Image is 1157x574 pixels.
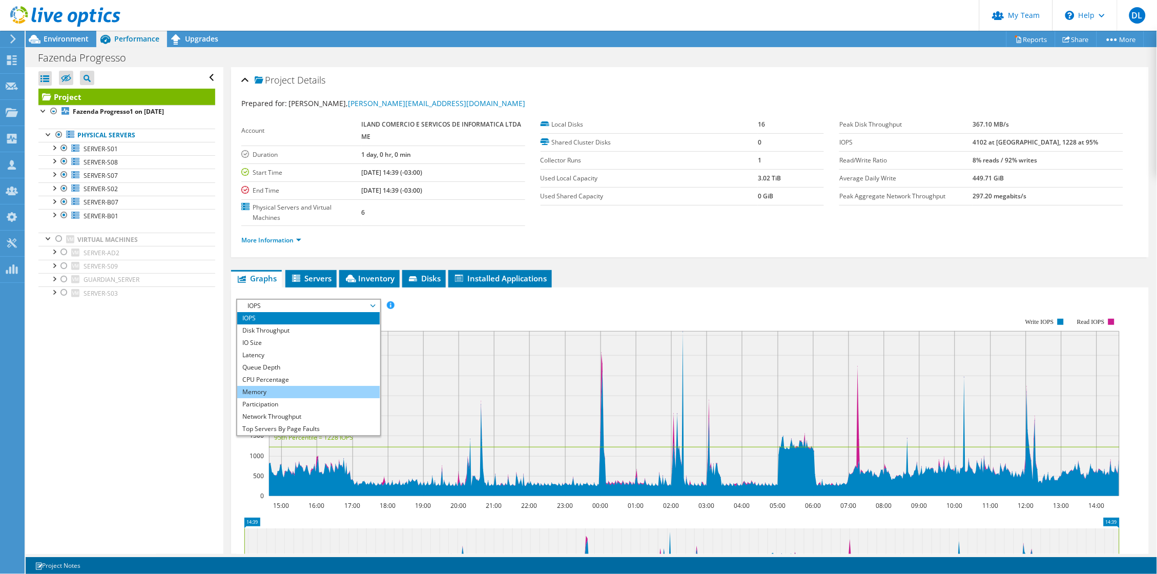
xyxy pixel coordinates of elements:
[237,337,379,349] li: IO Size
[973,156,1037,165] b: 8% reads / 92% writes
[541,155,758,166] label: Collector Runs
[1006,31,1056,47] a: Reports
[362,120,522,141] b: ILAND COMERCIO E SERVICOS DE INFORMATICA LTDA ME
[344,273,395,283] span: Inventory
[451,501,467,510] text: 20:00
[274,433,353,442] text: 95th Percentile = 1228 IOPS
[348,98,525,108] a: [PERSON_NAME][EMAIL_ADDRESS][DOMAIN_NAME]
[973,120,1009,129] b: 367.10 MB/s
[237,349,379,361] li: Latency
[84,145,118,153] span: SERVER-S01
[241,202,361,223] label: Physical Servers and Virtual Machines
[1053,501,1069,510] text: 13:00
[38,209,215,222] a: SERVER-B01
[38,142,215,155] a: SERVER-S01
[557,501,573,510] text: 23:00
[362,168,423,177] b: [DATE] 14:39 (-03:00)
[912,501,927,510] text: 09:00
[38,286,215,300] a: SERVER-S03
[38,182,215,196] a: SERVER-S02
[84,198,118,207] span: SERVER-B07
[84,212,118,220] span: SERVER-B01
[593,501,609,510] text: 00:00
[38,246,215,259] a: SERVER-AD2
[758,192,773,200] b: 0 GiB
[38,273,215,286] a: GUARDIAN_SERVER
[241,236,301,244] a: More Information
[770,501,786,510] text: 05:00
[84,184,118,193] span: SERVER-S02
[28,559,88,572] a: Project Notes
[734,501,750,510] text: 04:00
[983,501,999,510] text: 11:00
[241,126,361,136] label: Account
[84,249,119,257] span: SERVER-AD2
[839,191,973,201] label: Peak Aggregate Network Throughput
[541,137,758,148] label: Shared Cluster Disks
[362,150,411,159] b: 1 day, 0 hr, 0 min
[1129,7,1146,24] span: DL
[236,273,277,283] span: Graphs
[839,155,973,166] label: Read/Write Ratio
[1089,501,1105,510] text: 14:00
[84,262,118,271] span: SERVER-S09
[253,471,264,480] text: 500
[38,105,215,118] a: Fazenda Progresso1 on [DATE]
[1065,11,1075,20] svg: \n
[453,273,547,283] span: Installed Applications
[114,34,159,44] span: Performance
[486,501,502,510] text: 21:00
[973,174,1004,182] b: 449.71 GiB
[255,75,295,86] span: Project
[699,501,715,510] text: 03:00
[1018,501,1034,510] text: 12:00
[241,150,361,160] label: Duration
[237,386,379,398] li: Memory
[291,273,332,283] span: Servers
[33,52,142,64] h1: Fazenda Progresso
[241,186,361,196] label: End Time
[38,155,215,169] a: SERVER-S08
[185,34,218,44] span: Upgrades
[522,501,538,510] text: 22:00
[1055,31,1097,47] a: Share
[237,312,379,324] li: IOPS
[541,191,758,201] label: Used Shared Capacity
[237,398,379,411] li: Participation
[362,208,365,217] b: 6
[541,119,758,130] label: Local Disks
[1026,318,1055,325] text: Write IOPS
[805,501,821,510] text: 06:00
[416,501,431,510] text: 19:00
[1097,31,1144,47] a: More
[241,98,287,108] label: Prepared for:
[38,260,215,273] a: SERVER-S09
[250,452,264,460] text: 1000
[758,138,761,147] b: 0
[973,192,1026,200] b: 297.20 megabits/s
[84,289,118,298] span: SERVER-S03
[38,169,215,182] a: SERVER-S07
[84,171,118,180] span: SERVER-S07
[839,137,973,148] label: IOPS
[84,158,118,167] span: SERVER-S08
[297,74,325,86] span: Details
[38,233,215,246] a: Virtual Machines
[758,120,765,129] b: 16
[876,501,892,510] text: 08:00
[38,129,215,142] a: Physical Servers
[362,186,423,195] b: [DATE] 14:39 (-03:00)
[274,501,290,510] text: 15:00
[947,501,963,510] text: 10:00
[973,138,1098,147] b: 4102 at [GEOGRAPHIC_DATA], 1228 at 95%
[237,374,379,386] li: CPU Percentage
[44,34,89,44] span: Environment
[541,173,758,183] label: Used Local Capacity
[664,501,679,510] text: 02:00
[288,98,525,108] span: [PERSON_NAME],
[38,196,215,209] a: SERVER-B07
[628,501,644,510] text: 01:00
[84,275,139,284] span: GUARDIAN_SERVER
[38,89,215,105] a: Project
[260,491,264,500] text: 0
